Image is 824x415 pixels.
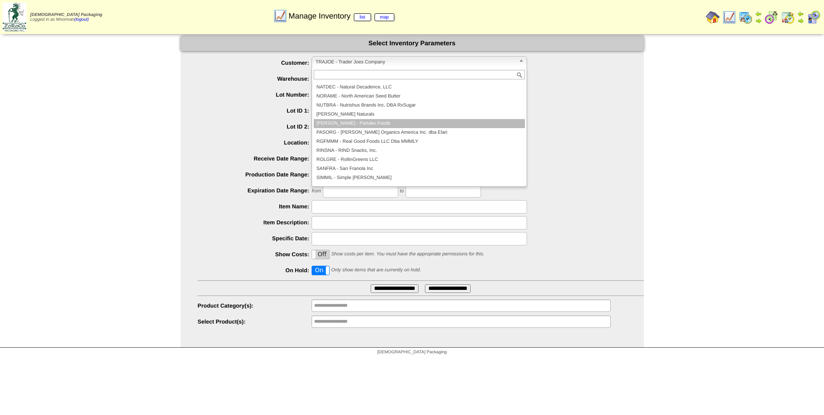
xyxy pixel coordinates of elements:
[3,3,26,31] img: zoroco-logo-small.webp
[755,17,762,24] img: arrowright.gif
[315,57,515,67] span: TRAJOE - Trader Joes Company
[198,155,312,162] label: Receive Date Range:
[722,10,736,24] img: line_graph.gif
[312,250,330,259] div: OnOff
[30,13,102,17] span: [DEMOGRAPHIC_DATA] Packaging
[781,10,795,24] img: calendarinout.gif
[288,12,394,21] span: Manage Inventory
[198,219,312,226] label: Item Description:
[314,101,525,110] li: NUTBRA - Nutrishus Brands Inc, DBA RxSugar
[198,107,312,114] label: Lot ID 1:
[312,250,329,259] label: Off
[198,123,312,130] label: Lot ID 2:
[198,60,312,66] label: Customer:
[314,155,525,164] li: ROLGRE - RollinGreens LLC
[314,119,525,128] li: [PERSON_NAME] - Partake Foods
[807,10,821,24] img: calendarcustomer.gif
[198,203,312,210] label: Item Name:
[314,173,525,182] li: SIMMIL - Simple [PERSON_NAME]
[198,75,312,82] label: Warehouse:
[312,266,329,275] label: On
[739,10,752,24] img: calendarprod.gif
[198,302,312,309] label: Product Category(s):
[198,187,312,194] label: Expiration Date Range:
[314,164,525,173] li: SANFRA - San Franola Inc
[797,17,804,24] img: arrowright.gif
[331,252,484,257] span: Show costs per item. You must have the appropriate permissions for this.
[706,10,720,24] img: home.gif
[273,9,287,23] img: line_graph.gif
[377,350,446,355] span: [DEMOGRAPHIC_DATA] Packaging
[375,13,395,21] a: map
[198,91,312,98] label: Lot Number:
[198,139,312,146] label: Location:
[314,128,525,137] li: PASORG - [PERSON_NAME] Organics America Inc. dba Elari
[198,171,312,178] label: Production Date Range:
[331,267,421,273] span: Only show items that are currently on hold.
[314,137,525,146] li: RGFMMM - Real Good Foods LLC Dba MMMLY
[314,110,525,119] li: [PERSON_NAME] Naturals
[198,267,312,274] label: On Hold:
[198,318,312,325] label: Select Product(s):
[765,10,778,24] img: calendarblend.gif
[755,10,762,17] img: arrowleft.gif
[30,13,102,22] span: Logged in as Mnorman
[181,36,644,51] div: Select Inventory Parameters
[797,10,804,17] img: arrowleft.gif
[400,189,404,194] span: to
[74,17,89,22] a: (logout)
[312,189,321,194] span: from
[312,266,330,275] div: OnOff
[314,182,525,192] li: STEONE - Step One Foods, LLC
[314,92,525,101] li: NORAME - North American Seed Butter
[354,13,371,21] a: list
[314,83,525,92] li: NATDEC - Natural Decadence, LLC
[198,251,312,258] label: Show Costs:
[198,235,312,242] label: Specific Date:
[314,146,525,155] li: RINSNA - RIND Snacks, Inc.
